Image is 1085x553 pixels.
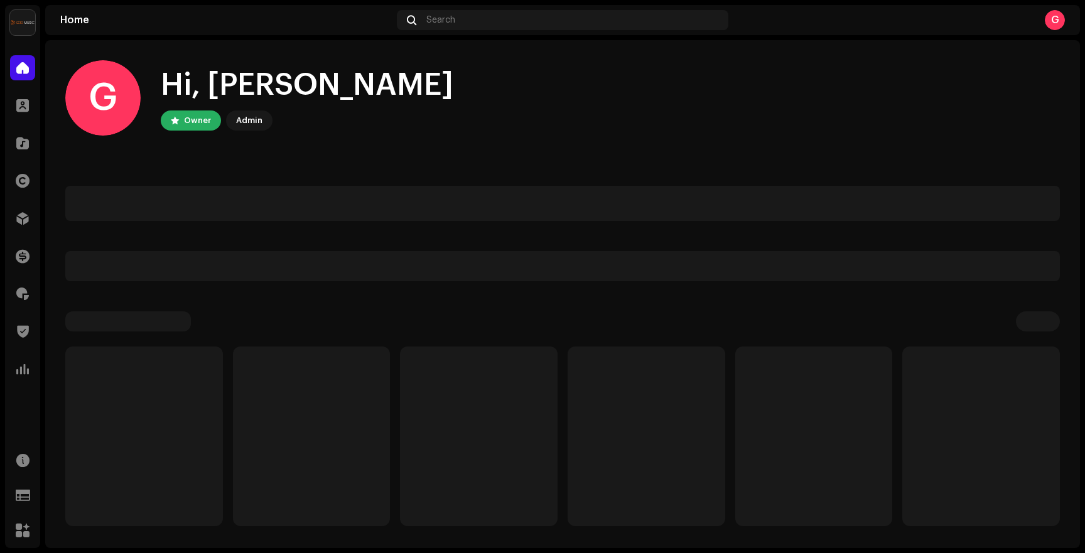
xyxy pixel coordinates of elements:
[236,113,262,128] div: Admin
[60,15,392,25] div: Home
[10,10,35,35] img: 0c83fa6b-fe7a-4d9f-997f-5ab2fec308a3
[161,65,453,105] div: Hi, [PERSON_NAME]
[1045,10,1065,30] div: G
[426,15,455,25] span: Search
[184,113,211,128] div: Owner
[65,60,141,136] div: G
